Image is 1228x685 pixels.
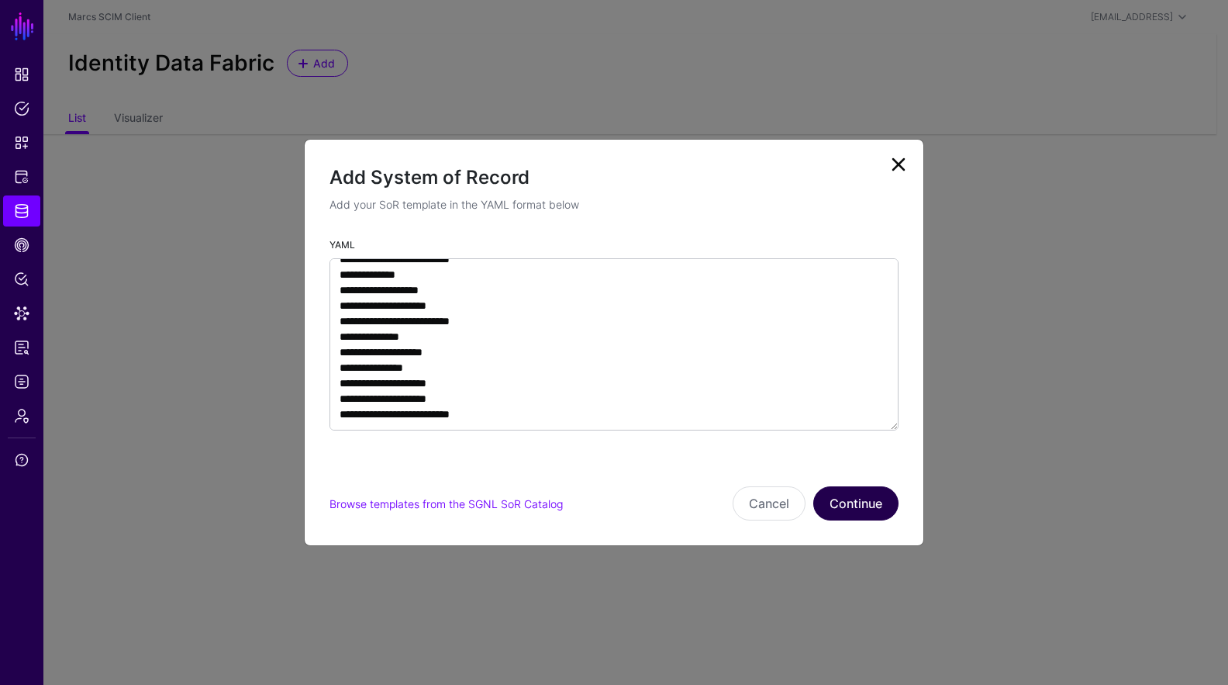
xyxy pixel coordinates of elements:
[733,486,805,521] button: Cancel
[329,196,899,213] p: Add your SoR template in the YAML format below
[329,238,355,252] label: YAML
[813,486,899,521] button: Continue
[329,497,563,510] a: Browse templates from the SGNL SoR Catalog
[329,164,899,191] h2: Add System of Record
